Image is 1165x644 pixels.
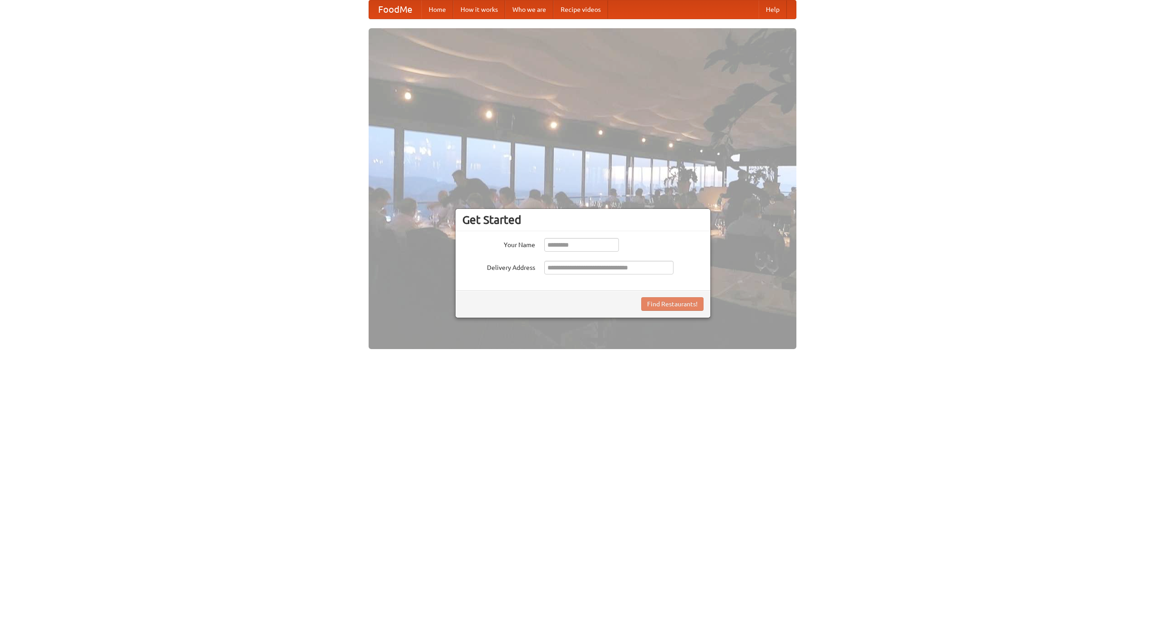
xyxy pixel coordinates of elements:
h3: Get Started [462,213,704,227]
a: Help [759,0,787,19]
a: FoodMe [369,0,421,19]
label: Delivery Address [462,261,535,272]
a: Home [421,0,453,19]
a: Who we are [505,0,553,19]
label: Your Name [462,238,535,249]
a: Recipe videos [553,0,608,19]
button: Find Restaurants! [641,297,704,311]
a: How it works [453,0,505,19]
